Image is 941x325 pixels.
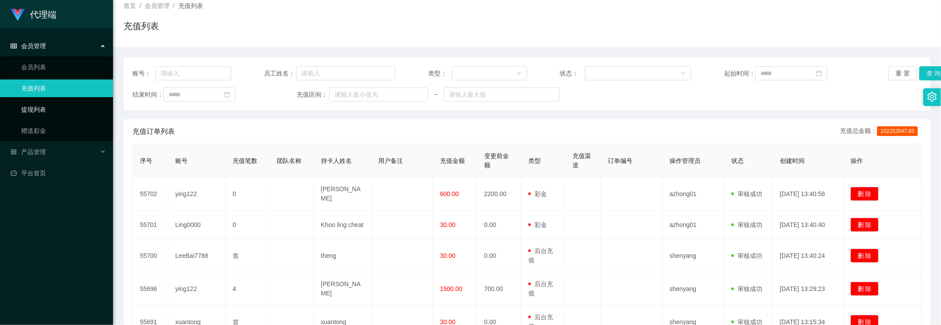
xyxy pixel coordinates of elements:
h1: 代理端 [30,0,56,29]
td: [DATE] 13:40:40 [773,211,843,239]
i: 图标: table [11,43,17,49]
span: / [173,2,175,9]
span: / [139,2,141,9]
span: 首页 [124,2,136,9]
span: 审核成功 [731,285,762,292]
td: 55696 [133,272,168,306]
span: 充值渠道 [572,152,591,169]
i: 图标: setting [927,92,937,102]
span: 审核成功 [731,252,762,259]
img: logo.9652507e.png [11,9,25,21]
span: 600.00 [440,190,459,197]
span: 持卡人姓名 [321,157,352,164]
span: 账号 [175,157,188,164]
span: 创建时间 [780,157,805,164]
span: 类型： [428,69,452,78]
span: 会员管理 [145,2,169,9]
span: 操作管理员 [670,157,700,164]
span: 1500.00 [440,285,463,292]
input: 请输入 [155,66,231,80]
span: 后台充值 [528,247,553,264]
button: 删 除 [851,187,879,201]
span: 起始时间： [724,69,755,78]
td: Ling0000 [168,211,226,239]
td: 首 [226,239,270,272]
a: 图标: dashboard平台首页 [11,164,106,182]
td: 0.00 [477,239,521,272]
span: 102252647.83 [877,126,918,136]
span: 充值订单列表 [132,126,175,137]
span: 30.00 [440,252,455,259]
td: shenyang [662,272,724,306]
td: LeeBai7788 [168,239,226,272]
span: 状态： [560,69,585,78]
a: 提现列表 [21,101,106,118]
td: ying122 [168,272,226,306]
span: 后台充值 [528,280,553,297]
td: 700.00 [477,272,521,306]
td: azhong01 [662,211,724,239]
a: 充值列表 [21,79,106,97]
i: 图标: down [681,71,686,77]
span: 审核成功 [731,190,762,197]
td: 55702 [133,178,168,211]
span: 状态 [731,157,744,164]
span: 彩金 [528,221,547,228]
td: 0.00 [477,211,521,239]
i: 图标: appstore-o [11,149,17,155]
td: [DATE] 13:29:23 [773,272,843,306]
span: 用户备注 [378,157,403,164]
input: 请输入最大值 [444,87,560,102]
button: 删 除 [851,282,879,296]
a: 会员列表 [21,58,106,76]
a: 赠送彩金 [21,122,106,140]
td: ying122 [168,178,226,211]
td: Khoo ling cheat [314,211,371,239]
td: azhong01 [662,178,724,211]
button: 重 置 [888,66,917,80]
span: 30.00 [440,221,455,228]
td: [PERSON_NAME] [314,272,371,306]
td: [PERSON_NAME] [314,178,371,211]
input: 请输入最小值为 [329,87,429,102]
div: 充值总金额： [840,126,922,137]
td: 2200.00 [477,178,521,211]
td: theng [314,239,371,272]
td: [DATE] 13:40:58 [773,178,843,211]
button: 删 除 [851,218,879,232]
td: 0 [226,178,270,211]
span: ~ [428,90,444,99]
h1: 充值列表 [124,19,159,33]
td: 55701 [133,211,168,239]
span: 团队名称 [277,157,301,164]
span: 充值区间： [297,90,329,99]
button: 删 除 [851,249,879,263]
span: 审核成功 [731,221,762,228]
span: 产品管理 [11,148,46,155]
span: 员工姓名： [264,69,296,78]
i: 图标: down [516,71,522,77]
span: 充值金额 [440,157,465,164]
td: [DATE] 13:40:24 [773,239,843,272]
span: 充值笔数 [233,157,257,164]
td: 4 [226,272,270,306]
td: shenyang [662,239,724,272]
span: 序号 [140,157,152,164]
span: 彩金 [528,190,547,197]
td: 55700 [133,239,168,272]
a: 代理端 [11,11,56,18]
span: 订单编号 [608,157,632,164]
span: 账号： [132,69,155,78]
input: 请输入 [296,66,395,80]
span: 会员管理 [11,42,46,49]
span: 类型 [528,157,541,164]
i: 图标: calendar [224,91,230,98]
span: 操作 [851,157,863,164]
td: 0 [226,211,270,239]
span: 结束时间： [132,90,163,99]
i: 图标: calendar [816,70,822,76]
span: 变更前金额 [484,152,509,169]
span: 充值列表 [178,2,203,9]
